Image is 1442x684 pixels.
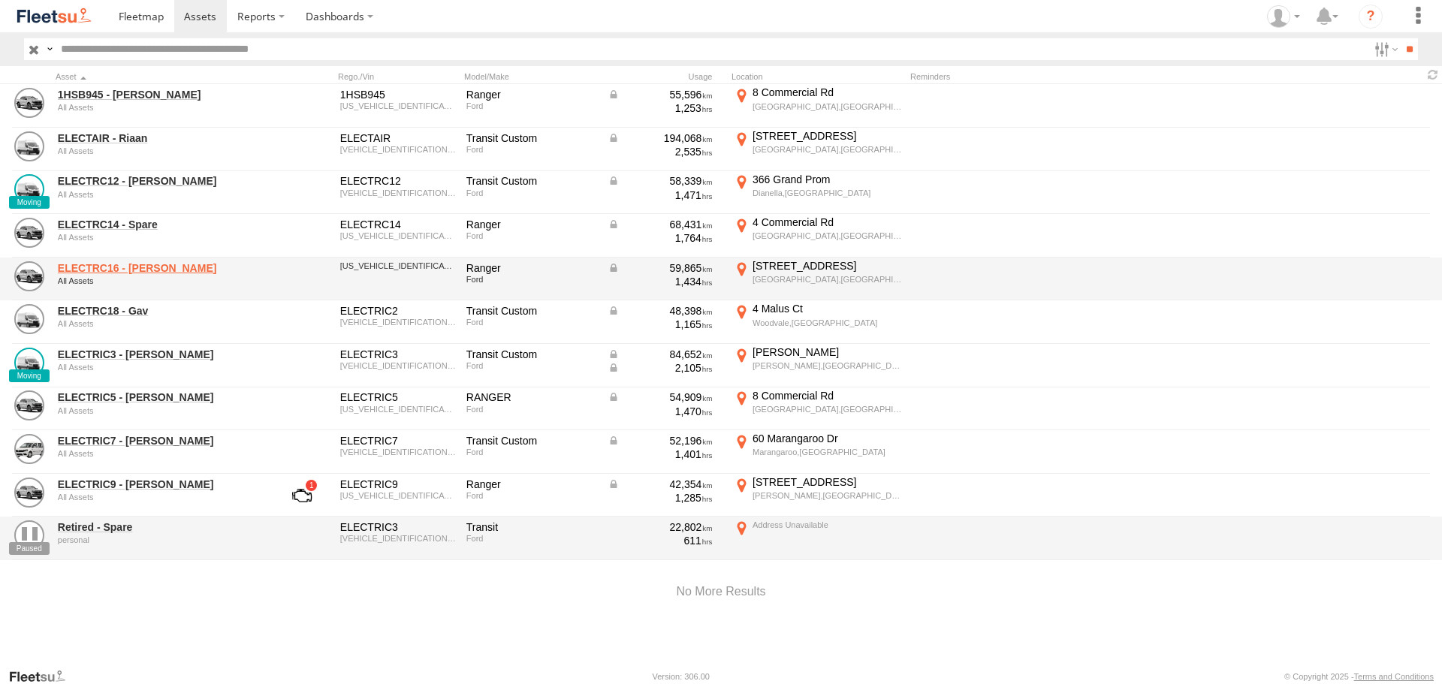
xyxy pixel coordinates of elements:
div: Ford [466,231,597,240]
div: Ford [466,534,597,543]
div: Data from Vehicle CANbus [608,390,713,404]
div: [PERSON_NAME] [753,345,902,359]
div: Ford [466,145,597,154]
label: Search Filter Options [1368,38,1401,60]
a: View Asset with Fault/s [274,478,330,514]
label: Click to View Current Location [732,129,904,170]
div: 1HSB945 [340,88,456,101]
div: © Copyright 2025 - [1284,672,1434,681]
div: Wayne Betts [1262,5,1305,28]
div: [GEOGRAPHIC_DATA],[GEOGRAPHIC_DATA] [753,101,902,112]
div: MNAUMAF50FW475764 [340,491,456,500]
div: Transit [466,520,597,534]
a: View Asset Details [14,434,44,464]
div: MNAUMAF50FW514751 [340,405,456,414]
label: Click to View Current Location [732,259,904,300]
label: Click to View Current Location [732,475,904,516]
div: Data from Vehicle CANbus [608,304,713,318]
div: [STREET_ADDRESS] [753,475,902,489]
div: 2,535 [608,145,713,158]
div: Click to Sort [56,71,266,82]
div: Ford [466,101,597,110]
div: WF0YXXTTGYLS21315 [340,361,456,370]
div: [STREET_ADDRESS] [753,129,902,143]
label: Click to View Current Location [732,215,904,256]
div: 1,764 [608,231,713,245]
div: Reminders [910,71,1151,82]
div: MNAUMAF80GW574265 [340,231,456,240]
div: [STREET_ADDRESS] [753,259,902,273]
a: ELECTRC14 - Spare [58,218,264,231]
a: ELECTRC18 - Gav [58,304,264,318]
div: 1,470 [608,405,713,418]
label: Click to View Current Location [732,345,904,386]
div: [PERSON_NAME],[GEOGRAPHIC_DATA] [753,490,902,501]
label: Click to View Current Location [732,86,904,126]
div: ELECTRIC5 [340,390,456,404]
div: Data from Vehicle CANbus [608,174,713,188]
div: WF0YXXTTGYLS21315 [340,534,456,543]
div: Data from Vehicle CANbus [608,348,713,361]
div: ELECTRC12 [340,174,456,188]
label: Search Query [44,38,56,60]
div: Data from Vehicle CANbus [608,88,713,101]
div: [GEOGRAPHIC_DATA],[GEOGRAPHIC_DATA] [753,231,902,241]
div: 4 Malus Ct [753,302,902,315]
div: undefined [58,103,264,112]
div: Data from Vehicle CANbus [608,434,713,447]
a: View Asset Details [14,261,44,291]
div: 1,401 [608,447,713,461]
div: WF0YXXTTGYNJ17812 [340,145,456,154]
div: ELECTRIC2 [340,304,456,318]
div: Ford [466,275,597,284]
a: View Asset Details [14,174,44,204]
label: Click to View Current Location [732,389,904,429]
div: Location [732,71,904,82]
div: Data from Vehicle CANbus [608,261,713,275]
div: 60 Marangaroo Dr [753,432,902,445]
div: 8 Commercial Rd [753,389,902,402]
a: Retired - Spare [58,520,264,534]
div: Rego./Vin [338,71,458,82]
div: 1,253 [608,101,713,115]
div: WF0YXXTTGYKU87957 [340,447,456,457]
div: WF0YXXTTGYMJ86128 [340,318,456,327]
a: ELECTRIC7 - [PERSON_NAME] [58,434,264,447]
div: Transit Custom [466,348,597,361]
a: ELECTRIC3 - [PERSON_NAME] [58,348,264,361]
div: Ranger [466,261,597,275]
div: undefined [58,406,264,415]
div: Transit Custom [466,434,597,447]
div: undefined [58,276,264,285]
a: ELECTRIC5 - [PERSON_NAME] [58,390,264,404]
div: Dianella,[GEOGRAPHIC_DATA] [753,188,902,198]
label: Click to View Current Location [732,432,904,472]
div: 22,802 [608,520,713,534]
div: Model/Make [464,71,599,82]
div: Woodvale,[GEOGRAPHIC_DATA] [753,318,902,328]
label: Click to View Current Location [732,518,904,559]
a: ELECTRC16 - [PERSON_NAME] [58,261,264,275]
a: View Asset Details [14,390,44,420]
div: [GEOGRAPHIC_DATA],[GEOGRAPHIC_DATA] [753,404,902,414]
div: ELECTAIR [340,131,456,145]
div: Ford [466,447,597,457]
div: Marangaroo,[GEOGRAPHIC_DATA] [753,447,902,457]
div: Ranger [466,478,597,491]
a: View Asset Details [14,348,44,378]
div: Transit Custom [466,174,597,188]
label: Click to View Current Location [732,302,904,342]
span: Refresh [1424,68,1442,82]
div: ELECTRIC7 [340,434,456,447]
a: 1HSB945 - [PERSON_NAME] [58,88,264,101]
div: Ranger [466,88,597,101]
div: Ford [466,405,597,414]
div: WF0YXXTTGYLS21315 [340,188,456,197]
div: Data from Vehicle CANbus [608,131,713,145]
div: ELECTRIC3 [340,348,456,361]
a: View Asset Details [14,478,44,508]
div: undefined [58,146,264,155]
div: Ford [466,361,597,370]
div: 1,165 [608,318,713,331]
div: 8 Commercial Rd [753,86,902,99]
